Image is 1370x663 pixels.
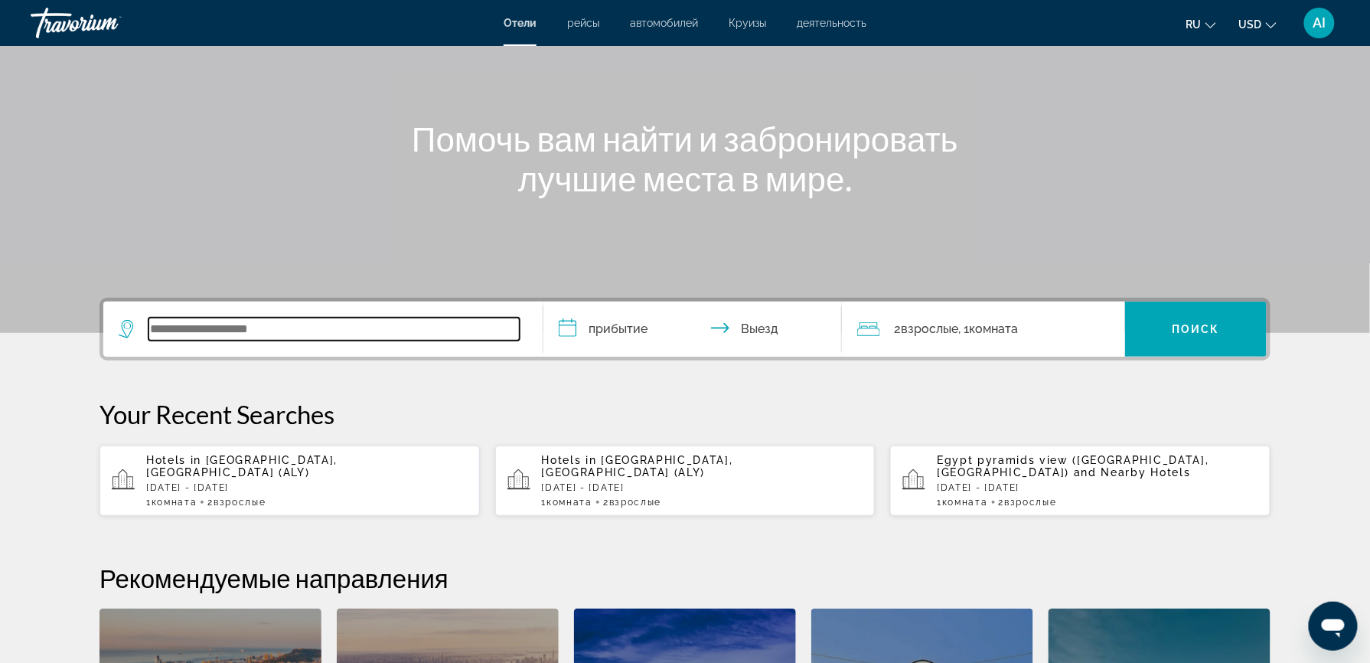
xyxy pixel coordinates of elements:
span: USD [1239,18,1262,31]
span: Hotels in [542,454,597,466]
span: ru [1186,18,1202,31]
button: Change language [1186,13,1216,35]
a: деятельность [797,17,866,29]
span: AI [1313,15,1326,31]
h2: Рекомендуемые направления [99,563,1271,593]
a: автомобилей [630,17,698,29]
span: 1 [937,497,987,508]
span: Hotels in [146,454,201,466]
span: Комната [546,497,592,508]
span: and Nearby Hotels [1074,466,1191,478]
span: 1 [146,497,197,508]
a: Travorium [31,3,184,43]
button: Поиск [1125,302,1267,357]
button: User Menu [1300,7,1339,39]
span: 2 [999,497,1057,508]
span: 2 [894,318,958,340]
span: Поиск [1172,323,1220,335]
span: , 1 [958,318,1018,340]
p: Your Recent Searches [99,399,1271,429]
span: [GEOGRAPHIC_DATA], [GEOGRAPHIC_DATA] (ALY) [146,454,338,478]
a: рейсы [567,17,599,29]
div: Search widget [103,302,1267,357]
p: [DATE] - [DATE] [146,482,468,493]
span: Комната [152,497,197,508]
button: Check in and out dates [543,302,842,357]
span: 2 [603,497,661,508]
button: Travelers: 2 adults, 0 children [842,302,1125,357]
iframe: Кнопка запуска окна обмена сообщениями [1309,602,1358,651]
span: 2 [207,497,266,508]
p: [DATE] - [DATE] [937,482,1258,493]
span: [GEOGRAPHIC_DATA], [GEOGRAPHIC_DATA] (ALY) [542,454,733,478]
button: Hotels in [GEOGRAPHIC_DATA], [GEOGRAPHIC_DATA] (ALY)[DATE] - [DATE]1Комната2Взрослые [495,445,876,517]
p: [DATE] - [DATE] [542,482,863,493]
span: Взрослые [901,322,958,336]
button: Egypt pyramids view ([GEOGRAPHIC_DATA], [GEOGRAPHIC_DATA]) and Nearby Hotels[DATE] - [DATE]1Комна... [890,445,1271,517]
span: Взрослые [214,497,266,508]
a: Круизы [729,17,766,29]
button: Change currency [1239,13,1277,35]
a: Отели [504,17,537,29]
span: Взрослые [1004,497,1056,508]
span: Комната [942,497,988,508]
h1: Помочь вам найти и забронировать лучшие места в мире. [398,119,972,198]
span: Взрослые [609,497,661,508]
span: Комната [969,322,1018,336]
span: Egypt pyramids view ([GEOGRAPHIC_DATA], [GEOGRAPHIC_DATA]) [937,454,1209,478]
span: 1 [542,497,592,508]
button: Hotels in [GEOGRAPHIC_DATA], [GEOGRAPHIC_DATA] (ALY)[DATE] - [DATE]1Комната2Взрослые [99,445,480,517]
